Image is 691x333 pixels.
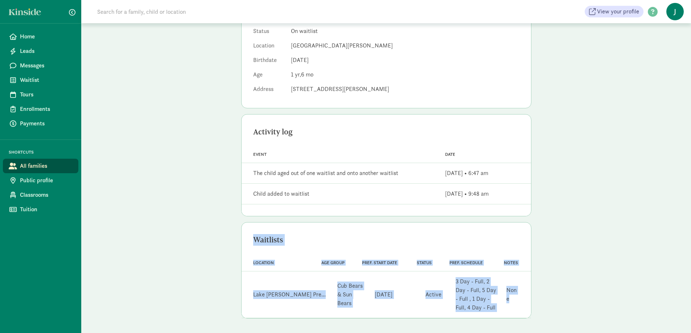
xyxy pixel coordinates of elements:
div: Activity log [253,126,519,138]
dt: Location [253,41,285,53]
span: J [666,3,684,20]
div: Waitlists [253,234,519,246]
span: Notes [504,260,518,265]
span: Leads [20,47,73,55]
span: Waitlist [20,76,73,84]
a: Waitlist [3,73,78,87]
span: Home [20,32,73,41]
span: Location [253,260,274,265]
dd: On waitlist [291,27,519,36]
span: [DATE] [291,56,309,64]
div: [DATE] • 9:48 am [445,190,489,198]
dt: Address [253,85,285,96]
dt: Birthdate [253,56,285,67]
span: Tours [20,90,73,99]
span: View your profile [597,7,639,16]
a: Home [3,29,78,44]
a: Tours [3,87,78,102]
dd: [STREET_ADDRESS][PERSON_NAME] [291,85,519,93]
div: Child added to waitlist [253,190,309,198]
span: Public profile [20,176,73,185]
a: Enrollments [3,102,78,116]
a: Messages [3,58,78,73]
iframe: Chat Widget [655,298,691,333]
div: The child aged out of one waitlist and onto another waitlist [253,169,398,178]
div: [DATE] [375,290,392,299]
span: Payments [20,119,73,128]
span: Date [445,152,455,157]
span: Age Group [321,260,345,265]
dt: Age [253,70,285,82]
span: Pref. start date [362,260,397,265]
div: Cub Bears & Sun Bears [337,282,366,308]
div: Active [425,290,441,299]
span: All families [20,162,73,170]
a: Tuition [3,202,78,217]
a: Classrooms [3,188,78,202]
span: 1 [291,71,301,78]
span: 6 [301,71,313,78]
div: [DATE] • 6:47 am [445,169,488,178]
input: Search for a family, child or location [93,4,296,19]
a: All families [3,159,78,173]
div: 3 Day - Full, 2 Day - Full, 5 Day - Full , 1 Day - Full, 4 Day - Full [456,277,498,312]
span: Enrollments [20,105,73,113]
dd: [GEOGRAPHIC_DATA][PERSON_NAME] [291,41,519,50]
div: None [506,286,519,303]
span: Pref. Schedule [449,260,483,265]
a: Public profile [3,173,78,188]
span: Messages [20,61,73,70]
span: Tuition [20,205,73,214]
a: Leads [3,44,78,58]
span: Classrooms [20,191,73,199]
div: Lake [PERSON_NAME] Pre... [253,290,326,299]
span: Event [253,152,267,157]
span: Status [417,260,432,265]
a: Payments [3,116,78,131]
dt: Status [253,27,285,38]
a: View your profile [585,6,643,17]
